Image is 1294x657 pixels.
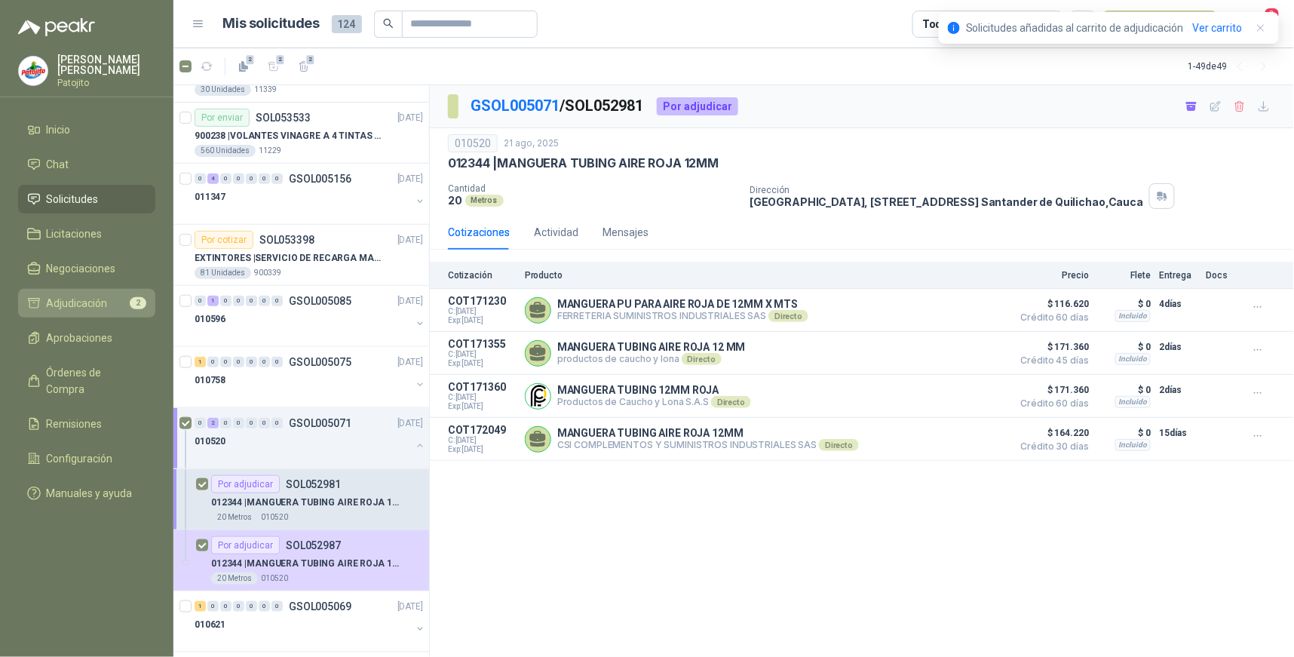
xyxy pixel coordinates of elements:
[195,173,206,184] div: 0
[465,195,504,207] div: Metros
[195,145,256,157] div: 560 Unidades
[1013,381,1089,399] span: $ 171.360
[1013,356,1089,365] span: Crédito 45 días
[195,357,206,367] div: 1
[195,618,225,632] p: 010621
[1098,338,1151,356] p: $ 0
[207,357,219,367] div: 0
[261,511,288,523] p: 010520
[271,296,283,306] div: 0
[1013,295,1089,313] span: $ 116.620
[603,224,649,241] div: Mensajes
[47,416,103,432] span: Remisiones
[1098,295,1151,313] p: $ 0
[1115,353,1151,365] div: Incluido
[211,536,280,554] div: Por adjudicar
[207,296,219,306] div: 1
[397,355,423,370] p: [DATE]
[448,381,516,393] p: COT171360
[557,439,859,451] p: CSI COMPLEMENTOS Y SUMINISTROS INDUSTRIALES SAS
[245,54,256,66] span: 2
[1013,424,1089,442] span: $ 164.220
[220,296,232,306] div: 0
[195,251,382,266] p: EXTINTORES | SERVICIO DE RECARGA MANTENIMIENTO Y PRESTAMOS DE EXTINTORES
[211,475,280,493] div: Por adjudicar
[246,173,257,184] div: 0
[18,289,155,318] a: Adjudicación2
[289,418,351,428] p: GSOL005071
[557,384,751,396] p: MANGUERA TUBING 12MM ROJA
[271,601,283,612] div: 0
[220,357,232,367] div: 0
[448,436,516,445] span: C: [DATE]
[1098,381,1151,399] p: $ 0
[557,341,746,353] p: MANGUERA TUBING AIRE ROJA 12 MM
[448,424,516,436] p: COT172049
[195,84,251,96] div: 30 Unidades
[448,359,516,368] span: Exp: [DATE]
[1193,20,1243,36] a: Ver carrito
[173,225,429,286] a: Por cotizarSOL053398[DATE] EXTINTORES |SERVICIO DE RECARGA MANTENIMIENTO Y PRESTAMOS DE EXTINTORE...
[1098,270,1151,281] p: Flete
[1013,338,1089,356] span: $ 171.360
[195,231,253,249] div: Por cotizar
[220,418,232,428] div: 0
[211,496,399,510] p: 012344 | MANGUERA TUBING AIRE ROJA 12MM
[57,78,155,87] p: Patojito
[195,601,206,612] div: 1
[750,195,1143,208] p: [GEOGRAPHIC_DATA], [STREET_ADDRESS] Santander de Quilichao , Cauca
[448,316,516,325] span: Exp: [DATE]
[57,54,155,75] p: [PERSON_NAME] [PERSON_NAME]
[233,601,244,612] div: 0
[1098,424,1151,442] p: $ 0
[275,54,286,66] span: 2
[47,260,116,277] span: Negociaciones
[448,402,516,411] span: Exp: [DATE]
[448,194,462,207] p: 20
[750,185,1143,195] p: Dirección
[1188,54,1276,78] div: 1 - 49 de 49
[1207,270,1237,281] p: Docs
[18,324,155,352] a: Aprobaciones
[220,173,232,184] div: 0
[195,414,426,462] a: 0 2 0 0 0 0 0 GSOL005071[DATE] 010520
[256,112,311,123] p: SOL053533
[525,270,1004,281] p: Producto
[397,172,423,186] p: [DATE]
[259,296,270,306] div: 0
[383,18,394,29] span: search
[211,511,258,523] div: 20 Metros
[504,137,559,151] p: 21 ago, 2025
[397,233,423,247] p: [DATE]
[211,557,399,571] p: 012344 | MANGUERA TUBING AIRE ROJA 12MM
[173,530,429,591] a: Por adjudicarSOL052987012344 |MANGUERA TUBING AIRE ROJA 12MM20 Metros010520
[286,479,341,490] p: SOL052981
[292,54,316,78] button: 2
[819,439,859,451] div: Directo
[195,434,225,449] p: 010520
[47,295,108,312] span: Adjudicación
[47,156,69,173] span: Chat
[526,384,550,409] img: Company Logo
[211,573,258,585] div: 20 Metros
[289,296,351,306] p: GSOL005085
[397,111,423,125] p: [DATE]
[195,296,206,306] div: 0
[195,597,426,646] a: 1 0 0 0 0 0 0 GSOL005069[DATE] 010621
[557,298,808,310] p: MANGUERA PU PARA AIRE ROJA DE 12MM X MTS
[397,416,423,431] p: [DATE]
[18,18,95,36] img: Logo peakr
[448,270,516,281] p: Cotización
[657,97,738,115] div: Por adjudicar
[18,185,155,213] a: Solicitudes
[259,601,270,612] div: 0
[1115,396,1151,408] div: Incluido
[1013,270,1089,281] p: Precio
[1249,11,1276,38] button: 2
[261,573,288,585] p: 010520
[1013,442,1089,451] span: Crédito 30 días
[18,410,155,438] a: Remisiones
[207,173,219,184] div: 4
[557,396,751,408] p: Productos de Caucho y Lona S.A.S
[18,444,155,473] a: Configuración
